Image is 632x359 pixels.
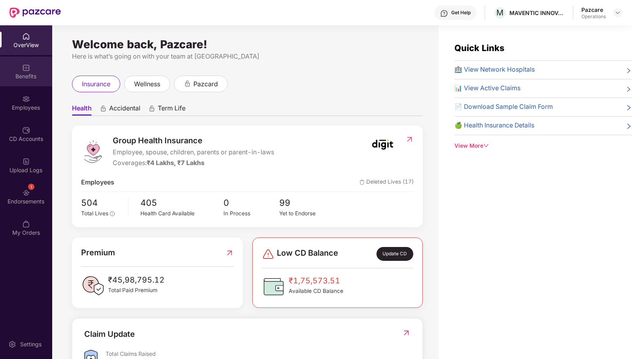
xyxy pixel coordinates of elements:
div: Claim Update [84,328,135,340]
span: Deleted Lives (17) [360,178,414,188]
div: Health Card Available [140,209,223,218]
img: insurerIcon [368,135,397,154]
div: animation [184,80,191,87]
img: svg+xml;base64,PHN2ZyBpZD0iQmVuZWZpdHMiIHhtbG5zPSJodHRwOi8vd3d3LnczLm9yZy8yMDAwL3N2ZyIgd2lkdGg9Ij... [22,64,30,72]
img: CDBalanceIcon [262,275,286,298]
img: New Pazcare Logo [9,8,61,18]
span: Employees [81,178,114,188]
span: 405 [140,196,223,209]
img: RedirectIcon [402,329,411,337]
div: animation [148,105,155,112]
div: View More [454,142,632,150]
div: animation [100,105,107,112]
span: 📊 View Active Claims [454,84,520,93]
span: right [626,85,632,93]
span: Low CD Balance [277,247,338,260]
span: Accidental [109,104,140,116]
div: Operations [581,13,606,20]
div: In Process [224,209,279,218]
span: right [626,66,632,75]
img: RedirectIcon [225,247,234,259]
img: svg+xml;base64,PHN2ZyBpZD0iQ0RfQWNjb3VudHMiIGRhdGEtbmFtZT0iQ0QgQWNjb3VudHMiIHhtbG5zPSJodHRwOi8vd3... [22,126,30,134]
span: Total Lives [81,210,108,217]
span: down [483,143,489,148]
span: right [626,104,632,112]
div: Get Help [451,9,471,16]
div: 1 [28,184,34,190]
span: 📄 Download Sample Claim Form [454,102,553,112]
span: 99 [279,196,335,209]
span: 🍏 Health Insurance Details [454,121,534,131]
div: Pazcare [581,6,606,13]
span: Available CD Balance [289,287,343,296]
div: Welcome back, Pazcare! [72,41,423,47]
span: pazcard [193,79,218,89]
div: Here is what’s going on with your team at [GEOGRAPHIC_DATA] [72,51,423,61]
span: info-circle [110,211,115,216]
div: Coverages: [113,158,274,168]
span: 🏥 View Network Hospitals [454,65,535,75]
img: svg+xml;base64,PHN2ZyBpZD0iRW1wbG95ZWVzIiB4bWxucz0iaHR0cDovL3d3dy53My5vcmcvMjAwMC9zdmciIHdpZHRoPS... [22,95,30,103]
img: deleteIcon [360,180,365,185]
img: svg+xml;base64,PHN2ZyBpZD0iRW5kb3JzZW1lbnRzIiB4bWxucz0iaHR0cDovL3d3dy53My5vcmcvMjAwMC9zdmciIHdpZH... [22,189,30,197]
img: logo [81,140,105,163]
span: ₹4 Lakhs, ₹7 Lakhs [147,159,204,167]
div: Total Claims Raised [106,350,411,357]
span: Quick Links [454,43,504,53]
img: svg+xml;base64,PHN2ZyBpZD0iSGVscC0zMngzMiIgeG1sbnM9Imh0dHA6Ly93d3cudzMub3JnLzIwMDAvc3ZnIiB3aWR0aD... [440,9,448,17]
div: MAVENTIC INNOVATIVE SOLUTIONS PRIVATE LIMITED [509,9,565,17]
span: Employee, spouse, children, parents or parent-in-laws [113,148,274,158]
img: svg+xml;base64,PHN2ZyBpZD0iSG9tZSIgeG1sbnM9Imh0dHA6Ly93d3cudzMub3JnLzIwMDAvc3ZnIiB3aWR0aD0iMjAiIG... [22,32,30,40]
span: Premium [81,247,115,259]
span: ₹45,98,795.12 [108,274,165,286]
span: Group Health Insurance [113,135,274,147]
span: 0 [224,196,279,209]
img: svg+xml;base64,PHN2ZyBpZD0iRGFuZ2VyLTMyeDMyIiB4bWxucz0iaHR0cDovL3d3dy53My5vcmcvMjAwMC9zdmciIHdpZH... [262,248,274,260]
span: insurance [82,79,110,89]
div: Yet to Endorse [279,209,335,218]
img: svg+xml;base64,PHN2ZyBpZD0iTXlfT3JkZXJzIiBkYXRhLW5hbWU9Ik15IE9yZGVycyIgeG1sbnM9Imh0dHA6Ly93d3cudz... [22,220,30,228]
img: svg+xml;base64,PHN2ZyBpZD0iVXBsb2FkX0xvZ3MiIGRhdGEtbmFtZT0iVXBsb2FkIExvZ3MiIHhtbG5zPSJodHRwOi8vd3... [22,158,30,165]
span: wellness [134,79,160,89]
span: Total Paid Premium [108,286,165,295]
img: svg+xml;base64,PHN2ZyBpZD0iU2V0dGluZy0yMHgyMCIgeG1sbnM9Imh0dHA6Ly93d3cudzMub3JnLzIwMDAvc3ZnIiB3aW... [8,340,16,348]
span: Health [72,104,92,116]
div: Settings [18,340,44,348]
img: RedirectIcon [405,135,414,143]
span: Term Life [158,104,185,116]
span: ₹1,75,573.51 [289,275,343,287]
img: svg+xml;base64,PHN2ZyBpZD0iRHJvcGRvd24tMzJ4MzIiIHhtbG5zPSJodHRwOi8vd3d3LnczLm9yZy8yMDAwL3N2ZyIgd2... [615,9,621,16]
span: M [497,8,504,17]
span: 504 [81,196,123,209]
div: Update CD [377,247,413,260]
span: right [626,122,632,131]
img: PaidPremiumIcon [81,274,105,298]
